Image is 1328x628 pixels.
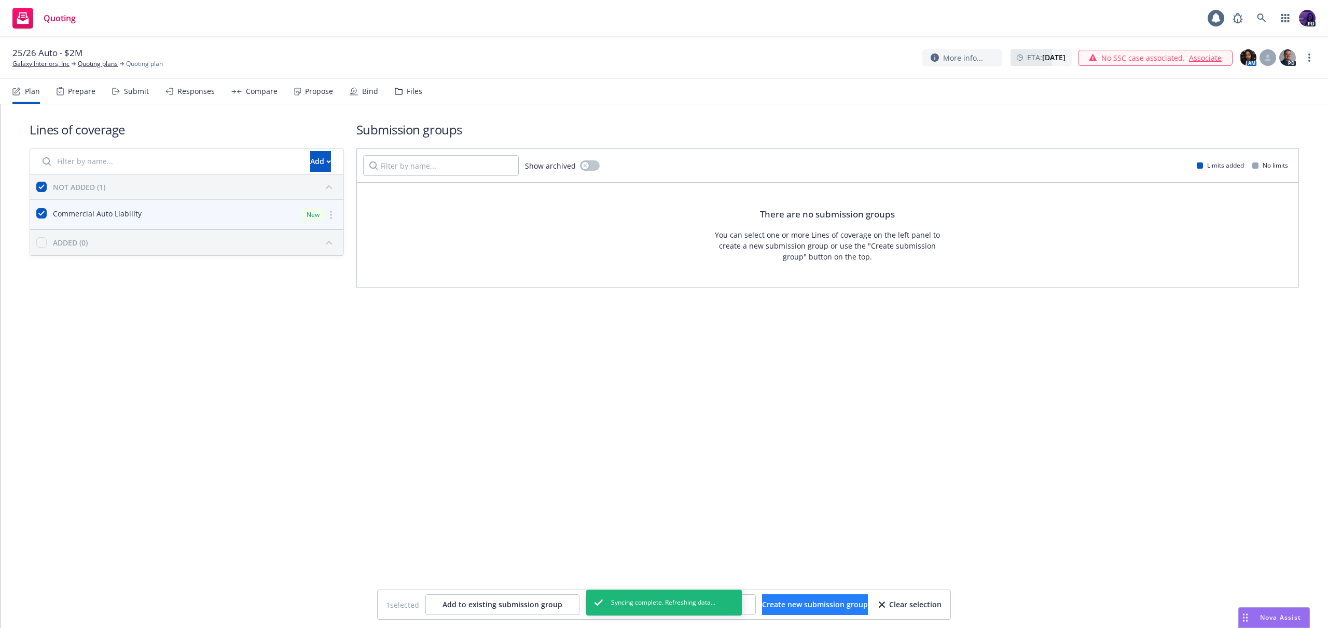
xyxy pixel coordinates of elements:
div: No limits [1252,161,1288,170]
span: Add to existing submission group [442,599,562,609]
span: Commercial Auto Liability [53,208,142,219]
div: Bind [362,87,378,95]
span: 25/26 Auto - $2M [12,47,82,59]
button: Clear selection [878,594,942,615]
div: Drag to move [1239,608,1252,627]
a: Report a Bug [1227,8,1248,29]
a: Quoting plans [78,59,118,69]
button: Nova Assist [1238,607,1310,628]
a: more [1303,51,1316,64]
img: photo [1299,10,1316,26]
span: No SSC case associated. [1101,52,1185,63]
div: Clear selection [879,595,942,615]
button: Add to existing submission group [425,594,579,615]
a: more [325,209,337,221]
input: Filter by name... [363,155,519,176]
input: Filter by name... [36,151,304,172]
button: More info... [922,49,1002,66]
div: NOT ADDED (1) [53,182,105,193]
span: Quoting [44,14,76,22]
a: Search [1251,8,1272,29]
button: ADDED (0) [53,234,337,251]
span: ETA : [1027,52,1066,63]
h1: Submission groups [356,121,1299,138]
div: Propose [305,87,333,95]
div: Prepare [68,87,95,95]
a: Galaxy Interiors, Inc [12,59,70,69]
div: Responses [177,87,215,95]
div: There are no submission groups [760,208,895,221]
img: photo [1279,49,1296,66]
span: Show archived [525,160,576,171]
a: Quoting [8,4,80,33]
a: Switch app [1275,8,1296,29]
h1: Lines of coverage [30,121,344,138]
div: New [301,208,325,221]
span: Create new submission group [762,599,868,609]
div: Plan [25,87,40,95]
div: Add [310,152,331,171]
span: Nova Assist [1260,613,1301,622]
span: More info... [943,52,983,63]
span: Syncing complete. Refreshing data... [611,598,715,607]
strong: [DATE] [1042,52,1066,62]
div: You can select one or more Lines of coverage on the left panel to create a new submission group o... [712,229,943,262]
img: photo [1240,49,1256,66]
div: Files [407,87,422,95]
div: Submit [124,87,149,95]
span: Quoting plan [126,59,163,69]
div: ADDED (0) [53,237,88,248]
button: Copy coverage details from prior term [586,594,756,615]
button: NOT ADDED (1) [53,179,337,195]
div: Compare [246,87,278,95]
button: Add [310,151,331,172]
button: Create new submission group [762,594,868,615]
a: Associate [1189,52,1222,63]
span: 1 selected [386,599,419,610]
div: Limits added [1197,161,1244,170]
